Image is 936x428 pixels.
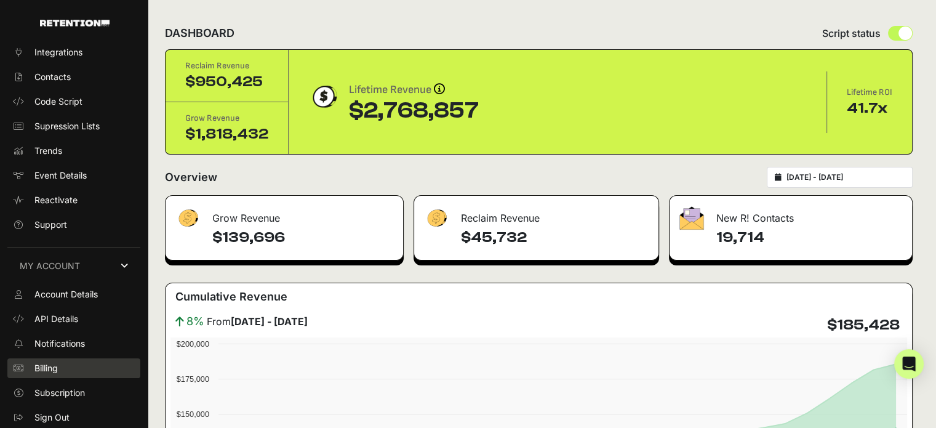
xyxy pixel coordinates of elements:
img: Retention.com [40,20,110,26]
a: Subscription [7,383,140,403]
h4: $45,732 [461,228,648,248]
a: Supression Lists [7,116,140,136]
a: Integrations [7,42,140,62]
h4: $139,696 [212,228,393,248]
div: Reclaim Revenue [414,196,658,233]
div: 41.7x [847,99,892,118]
div: Grow Revenue [185,112,268,124]
a: API Details [7,309,140,329]
span: API Details [34,313,78,325]
h2: DASHBOARD [165,25,234,42]
text: $175,000 [177,374,209,384]
h2: Overview [165,169,217,186]
a: Billing [7,358,140,378]
text: $150,000 [177,410,209,419]
a: Reactivate [7,190,140,210]
span: Script status [822,26,881,41]
span: Billing [34,362,58,374]
span: Reactivate [34,194,78,206]
a: Contacts [7,67,140,87]
a: Support [7,215,140,235]
span: Subscription [34,387,85,399]
div: Open Intercom Messenger [894,349,924,379]
a: Account Details [7,285,140,304]
span: Contacts [34,71,71,83]
span: Code Script [34,95,82,108]
span: 8% [186,313,204,330]
span: Event Details [34,169,87,182]
h3: Cumulative Revenue [175,288,287,305]
a: Trends [7,141,140,161]
a: Notifications [7,334,140,353]
text: $200,000 [177,339,209,349]
div: Grow Revenue [166,196,403,233]
span: From [207,314,308,329]
a: MY ACCOUNT [7,247,140,285]
img: fa-envelope-19ae18322b30453b285274b1b8af3d052b27d846a4fbe8435d1a52b978f639a2.png [679,206,704,230]
span: MY ACCOUNT [20,260,80,272]
div: $2,768,857 [349,99,479,123]
span: Sign Out [34,411,70,424]
span: Integrations [34,46,82,59]
a: Sign Out [7,408,140,427]
div: Lifetime Revenue [349,81,479,99]
div: Reclaim Revenue [185,60,268,72]
div: Lifetime ROI [847,86,892,99]
div: $1,818,432 [185,124,268,144]
img: fa-dollar-13500eef13a19c4ab2b9ed9ad552e47b0d9fc28b02b83b90ba0e00f96d6372e9.png [175,206,200,230]
span: Trends [34,145,62,157]
a: Code Script [7,92,140,111]
img: fa-dollar-13500eef13a19c4ab2b9ed9ad552e47b0d9fc28b02b83b90ba0e00f96d6372e9.png [424,206,449,230]
span: Account Details [34,288,98,301]
span: Supression Lists [34,120,100,132]
span: Notifications [34,337,85,350]
span: Support [34,219,67,231]
img: dollar-coin-05c43ed7efb7bc0c12610022525b4bbbb207c7efeef5aecc26f025e68dcafac9.png [308,81,339,112]
a: Event Details [7,166,140,185]
h4: 19,714 [716,228,902,248]
h4: $185,428 [827,315,900,335]
strong: [DATE] - [DATE] [231,315,308,328]
div: $950,425 [185,72,268,92]
div: New R! Contacts [670,196,912,233]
